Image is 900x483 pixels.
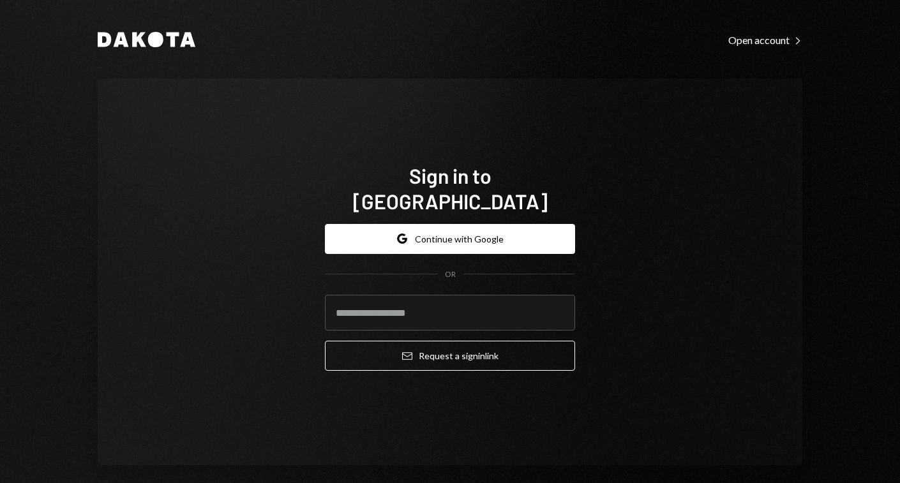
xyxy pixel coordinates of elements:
button: Continue with Google [325,224,575,254]
div: OR [445,269,456,280]
button: Request a signinlink [325,341,575,371]
a: Open account [728,33,802,47]
h1: Sign in to [GEOGRAPHIC_DATA] [325,163,575,214]
div: Open account [728,34,802,47]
